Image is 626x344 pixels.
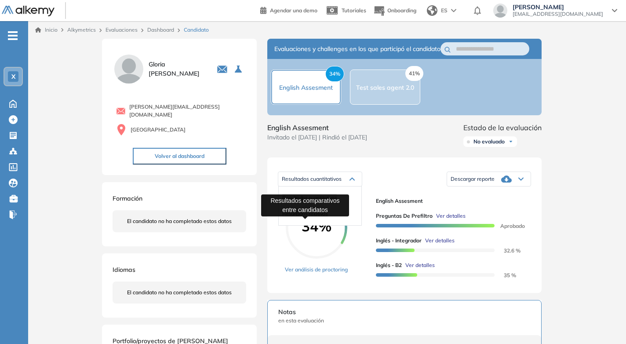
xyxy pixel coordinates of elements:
[436,212,466,220] span: Ver detalles
[184,26,209,34] span: Candidato
[508,139,513,144] img: Ícono de flecha
[493,272,516,278] span: 35 %
[356,84,414,91] span: Test sales agent 2.0
[513,4,603,11] span: [PERSON_NAME]
[270,7,317,14] span: Agendar una demo
[127,289,232,296] span: El candidato no ha completado estos datos
[67,26,96,33] span: Alkymetrics
[274,44,440,54] span: Evaluaciones y challenges en los que participó el candidato
[133,148,226,165] button: Volver al dashboard
[405,261,435,269] span: Ver detalles
[425,237,455,245] span: Ver detalles
[427,5,437,16] img: world
[106,26,138,33] a: Evaluaciones
[493,223,525,229] span: Aprobado
[35,26,58,34] a: Inicio
[376,212,433,220] span: Preguntas de Prefiltro
[149,60,206,78] span: gloria [PERSON_NAME]
[131,126,186,134] span: [GEOGRAPHIC_DATA]
[278,317,531,325] span: en esta evaluación
[433,212,466,220] button: Ver detalles
[376,237,422,245] span: Inglés - Integrador
[11,73,15,80] span: X
[342,7,366,14] span: Tutoriales
[463,122,542,133] span: Estado de la evaluación
[387,7,416,14] span: Onboarding
[286,219,347,233] span: 34%
[493,247,520,254] span: 32.6 %
[261,194,349,216] div: Resultados comparativos entre candidatos
[260,4,317,15] a: Agendar una demo
[325,66,344,82] span: 34%
[113,53,145,85] img: PROFILE_MENU_LOGO_USER
[405,66,423,81] span: 41%
[147,26,174,33] a: Dashboard
[451,9,456,12] img: arrow
[267,133,367,142] span: Invitado el [DATE] | Rindió el [DATE]
[129,103,246,119] span: [PERSON_NAME][EMAIL_ADDRESS][DOMAIN_NAME]
[441,7,448,15] span: ES
[279,84,333,91] span: English Assesment
[402,261,435,269] button: Ver detalles
[285,266,348,274] a: Ver análisis de proctoring
[513,11,603,18] span: [EMAIL_ADDRESS][DOMAIN_NAME]
[422,237,455,245] button: Ver detalles
[113,266,135,274] span: Idiomas
[278,307,531,317] span: Notas
[8,35,18,37] i: -
[267,122,367,133] span: English Assesment
[451,176,495,183] span: Descargar reporte
[282,176,342,182] span: Resultados cuantitativos
[473,138,505,145] span: No evaluado
[376,261,402,269] span: Inglés - B2
[127,217,232,225] span: El candidato no ha completado estos datos
[113,194,142,202] span: Formación
[373,1,416,20] button: Onboarding
[376,197,524,205] span: English Assesment
[2,6,55,17] img: Logo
